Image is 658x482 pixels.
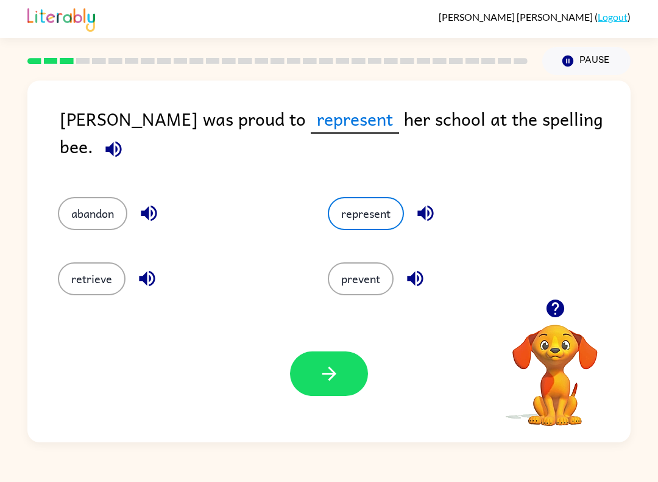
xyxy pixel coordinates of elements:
span: represent [311,105,399,134]
button: retrieve [58,262,126,295]
button: Pause [542,47,631,75]
span: [PERSON_NAME] [PERSON_NAME] [439,11,595,23]
video: Your browser must support playing .mp4 files to use Literably. Please try using another browser. [494,306,616,428]
div: [PERSON_NAME] was proud to her school at the spelling bee. [60,105,631,173]
div: ( ) [439,11,631,23]
img: Literably [27,5,95,32]
button: represent [328,197,404,230]
button: prevent [328,262,394,295]
button: abandon [58,197,127,230]
a: Logout [598,11,628,23]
